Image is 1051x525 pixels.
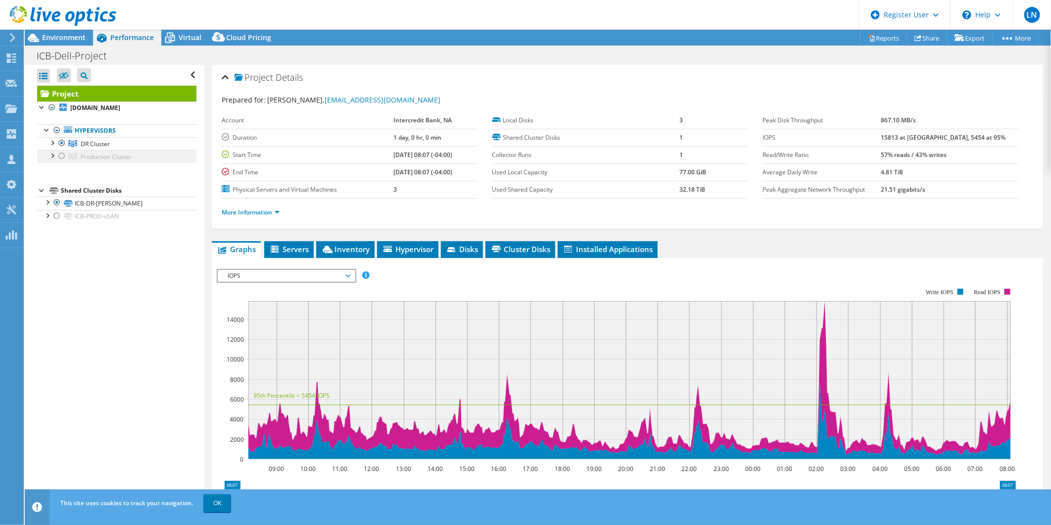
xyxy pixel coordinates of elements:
[37,124,196,137] a: Hypervisors
[714,465,729,473] text: 23:00
[904,465,919,473] text: 05:00
[679,151,683,159] b: 1
[37,137,196,150] a: DR Cluster
[492,115,680,125] label: Local Disks
[1024,7,1040,23] span: LN
[555,465,570,473] text: 18:00
[459,465,475,473] text: 15:00
[393,116,452,124] b: Intercredit Bank, NA
[222,208,280,216] a: More Information
[393,168,452,176] b: [DATE] 08:07 (-04:00)
[222,95,266,105] label: Prepared for:
[240,455,243,464] text: 0
[523,465,538,473] text: 17:00
[269,244,309,254] span: Servers
[179,33,201,42] span: Virtual
[203,494,231,512] a: OK
[926,289,954,296] text: Write IOPS
[491,465,506,473] text: 16:00
[446,244,478,254] span: Disks
[492,133,680,143] label: Shared Cluster Disks
[763,133,881,143] label: IOPS
[42,33,86,42] span: Environment
[907,30,948,46] a: Share
[872,465,888,473] text: 04:00
[223,270,350,282] span: IOPS
[563,244,653,254] span: Installed Applications
[37,210,196,223] a: ICB-PROD-vSAN
[222,150,393,160] label: Start Time
[860,30,908,46] a: Reports
[681,465,697,473] text: 22:00
[881,185,925,194] b: 21.51 gigabits/s
[230,375,244,384] text: 8000
[763,185,881,195] label: Peak Aggregate Network Throughput
[679,116,683,124] b: 3
[393,185,397,194] b: 3
[679,168,706,176] b: 77.00 GiB
[230,395,244,404] text: 6000
[276,71,303,83] span: Details
[586,465,602,473] text: 19:00
[81,153,132,161] span: Production Cluster
[881,133,1005,142] b: 15813 at [GEOGRAPHIC_DATA], 5454 at 95%
[763,150,881,160] label: Read/Write Ratio
[947,30,993,46] a: Export
[300,465,316,473] text: 10:00
[382,244,433,254] span: Hypervisor
[110,33,154,42] span: Performance
[37,102,196,114] a: [DOMAIN_NAME]
[222,167,393,177] label: End Time
[881,168,903,176] b: 4.81 TiB
[81,140,110,148] span: DR Cluster
[226,33,271,42] span: Cloud Pricing
[37,86,196,102] a: Project
[974,289,1001,296] text: Read IOPS
[393,151,452,159] b: [DATE] 08:07 (-04:00)
[840,465,856,473] text: 03:00
[235,73,273,83] span: Project
[60,499,193,507] span: This site uses cookies to track your navigation.
[332,465,347,473] text: 11:00
[763,167,881,177] label: Average Daily Write
[37,197,196,210] a: ICB-DR-[PERSON_NAME]
[227,355,244,364] text: 10000
[967,465,983,473] text: 07:00
[217,244,256,254] span: Graphs
[364,465,379,473] text: 12:00
[396,465,411,473] text: 13:00
[492,167,680,177] label: Used Local Capacity
[325,95,440,105] a: [EMAIL_ADDRESS][DOMAIN_NAME]
[809,465,824,473] text: 02:00
[962,10,971,19] svg: \n
[993,30,1039,46] a: More
[618,465,633,473] text: 20:00
[222,133,393,143] label: Duration
[679,185,705,194] b: 32.18 TiB
[269,465,284,473] text: 09:00
[32,51,122,61] h1: ICB-Dell-Project
[650,465,665,473] text: 21:00
[227,315,244,324] text: 14000
[230,415,243,423] text: 4000
[321,244,370,254] span: Inventory
[881,151,947,159] b: 57% reads / 43% writes
[222,185,393,195] label: Physical Servers and Virtual Machines
[428,465,443,473] text: 14:00
[492,150,680,160] label: Collector Runs
[777,465,792,473] text: 01:00
[745,465,761,473] text: 00:00
[61,185,196,197] div: Shared Cluster Disks
[267,95,440,105] span: [PERSON_NAME],
[763,115,881,125] label: Peak Disk Throughput
[70,104,120,112] b: [DOMAIN_NAME]
[222,115,393,125] label: Account
[393,133,441,142] b: 1 day, 0 hr, 0 min
[230,435,244,444] text: 2000
[253,391,330,400] text: 95th Percentile = 5454 IOPS
[492,185,680,195] label: Used Shared Capacity
[490,244,550,254] span: Cluster Disks
[37,150,196,163] a: Production Cluster
[679,133,683,142] b: 1
[227,335,244,344] text: 12000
